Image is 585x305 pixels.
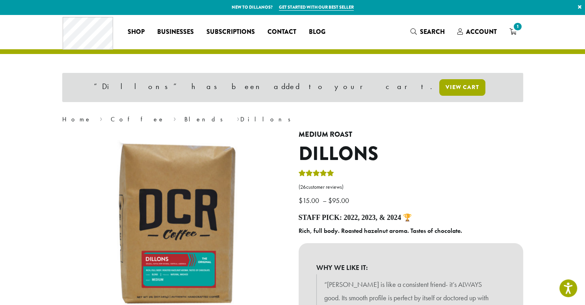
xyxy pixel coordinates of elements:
span: 1 [512,21,523,32]
h1: Dillons [299,143,523,166]
a: Home [62,115,91,123]
a: View cart [439,79,485,96]
span: › [173,112,176,124]
a: (26customer reviews) [299,183,523,191]
span: › [100,112,102,124]
b: WHY WE LIKE IT: [316,261,505,274]
span: Contact [267,27,296,37]
span: Search [420,27,445,36]
a: Shop [121,26,151,38]
span: Subscriptions [206,27,255,37]
span: Businesses [157,27,194,37]
span: $ [328,196,332,205]
a: Get started with our best seller [279,4,354,11]
bdi: 15.00 [299,196,321,205]
span: $ [299,196,303,205]
span: Blog [309,27,325,37]
span: Shop [128,27,145,37]
span: › [236,112,239,124]
span: – [323,196,327,205]
h4: Staff Pick: 2022, 2023, & 2024 🏆 [299,214,523,222]
h4: Medium Roast [299,130,523,139]
b: Rich, full body. Roasted hazelnut aroma. Tastes of chocolate. [299,227,462,235]
div: Rated 5.00 out of 5 [299,169,334,180]
span: Account [466,27,497,36]
a: Search [404,25,451,38]
a: Coffee [111,115,165,123]
bdi: 95.00 [328,196,351,205]
nav: Breadcrumb [62,115,523,124]
span: 26 [300,184,306,190]
div: “Dillons” has been added to your cart. [62,73,523,102]
a: Blends [184,115,228,123]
